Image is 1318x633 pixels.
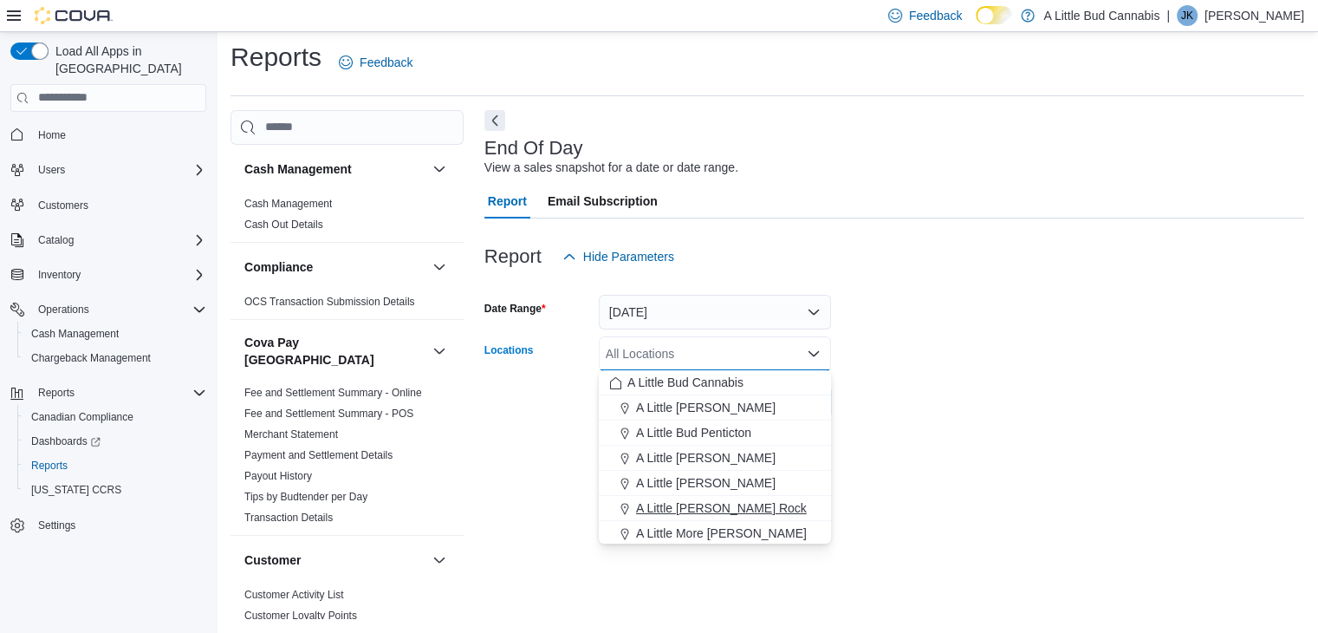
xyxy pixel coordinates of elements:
button: Close list of options [807,347,821,361]
button: Compliance [244,258,425,276]
div: Cash Management [230,193,464,242]
nav: Complex example [10,115,206,584]
span: Load All Apps in [GEOGRAPHIC_DATA] [49,42,206,77]
button: Hide Parameters [555,239,681,274]
span: Home [38,128,66,142]
span: Cash Management [244,197,332,211]
button: Users [3,158,213,182]
div: Compliance [230,291,464,319]
button: Operations [31,299,96,320]
span: Customers [38,199,88,212]
span: Settings [38,519,75,532]
button: Customer [429,550,450,571]
button: A Little [PERSON_NAME] [599,471,831,496]
span: Fee and Settlement Summary - Online [244,386,422,400]
p: A Little Bud Cannabis [1043,5,1159,26]
button: A Little [PERSON_NAME] Rock [599,496,831,521]
button: [DATE] [599,295,831,330]
span: Canadian Compliance [31,410,133,424]
button: Cash Management [17,322,213,346]
button: A Little More [PERSON_NAME] [599,521,831,546]
button: Operations [3,297,213,322]
label: Date Range [484,302,546,316]
span: Payout History [244,469,312,483]
button: Cash Management [429,159,450,179]
button: Next [484,110,505,131]
span: Dashboards [31,434,101,448]
a: Settings [31,515,82,536]
h3: Compliance [244,258,313,276]
a: Dashboards [17,429,213,454]
a: Cash Management [244,198,332,210]
button: Inventory [3,263,213,287]
a: Customer Loyalty Points [244,610,357,622]
div: View a sales snapshot for a date or date range. [484,159,738,177]
button: Home [3,122,213,147]
a: Home [31,125,73,146]
span: Inventory [31,264,206,285]
a: Chargeback Management [24,348,158,369]
button: Users [31,160,72,180]
div: Choose from the following options [599,370,831,571]
h3: Report [484,246,542,267]
span: Report [488,184,527,219]
span: Inventory [38,268,81,282]
a: Cash Management [24,323,126,344]
span: Chargeback Management [24,348,206,369]
a: Cash Out Details [244,219,323,231]
span: Payment and Settlement Details [244,448,393,462]
h3: End Of Day [484,138,583,159]
span: JK [1181,5,1193,26]
a: Transaction Details [244,512,333,524]
p: [PERSON_NAME] [1204,5,1304,26]
span: OCS Transaction Submission Details [244,295,415,309]
span: Hide Parameters [583,248,674,265]
button: Customer [244,551,425,569]
span: Catalog [31,230,206,251]
p: | [1166,5,1170,26]
span: A Little Bud Cannabis [627,374,743,391]
span: A Little [PERSON_NAME] [636,474,776,492]
h1: Reports [230,40,321,75]
button: Cova Pay [GEOGRAPHIC_DATA] [244,334,425,369]
span: Cash Management [31,327,119,341]
button: Customers [3,193,213,218]
span: Users [38,163,65,177]
h3: Customer [244,551,301,569]
a: Fee and Settlement Summary - POS [244,408,413,420]
a: Feedback [332,45,419,80]
button: Reports [31,382,81,403]
span: A Little Bud Penticton [636,424,751,441]
span: Reports [24,455,206,476]
button: Settings [3,512,213,538]
a: Payment and Settlement Details [244,449,393,461]
button: Chargeback Management [17,346,213,370]
span: Dashboards [24,431,206,452]
a: [US_STATE] CCRS [24,480,128,500]
h3: Cash Management [244,160,352,178]
span: Feedback [360,54,412,71]
span: Canadian Compliance [24,407,206,427]
span: A Little [PERSON_NAME] Rock [636,499,807,517]
span: Transaction Details [244,511,333,525]
button: Canadian Compliance [17,405,213,429]
span: Email Subscription [548,184,658,219]
span: Dark Mode [976,24,977,25]
button: Cash Management [244,160,425,178]
span: Tips by Budtender per Day [244,490,367,504]
span: Customer Loyalty Points [244,609,357,623]
a: OCS Transaction Submission Details [244,296,415,308]
a: Customer Activity List [244,589,344,601]
input: Dark Mode [976,6,1012,24]
img: Cova [35,7,113,24]
span: Feedback [909,7,962,24]
span: Merchant Statement [244,427,338,441]
label: Locations [484,343,534,357]
span: Users [31,160,206,180]
button: Catalog [31,230,81,251]
button: A Little Bud Penticton [599,421,831,446]
span: Reports [31,459,68,473]
a: Fee and Settlement Summary - Online [244,387,422,399]
button: Compliance [429,257,450,277]
button: Reports [3,381,213,405]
